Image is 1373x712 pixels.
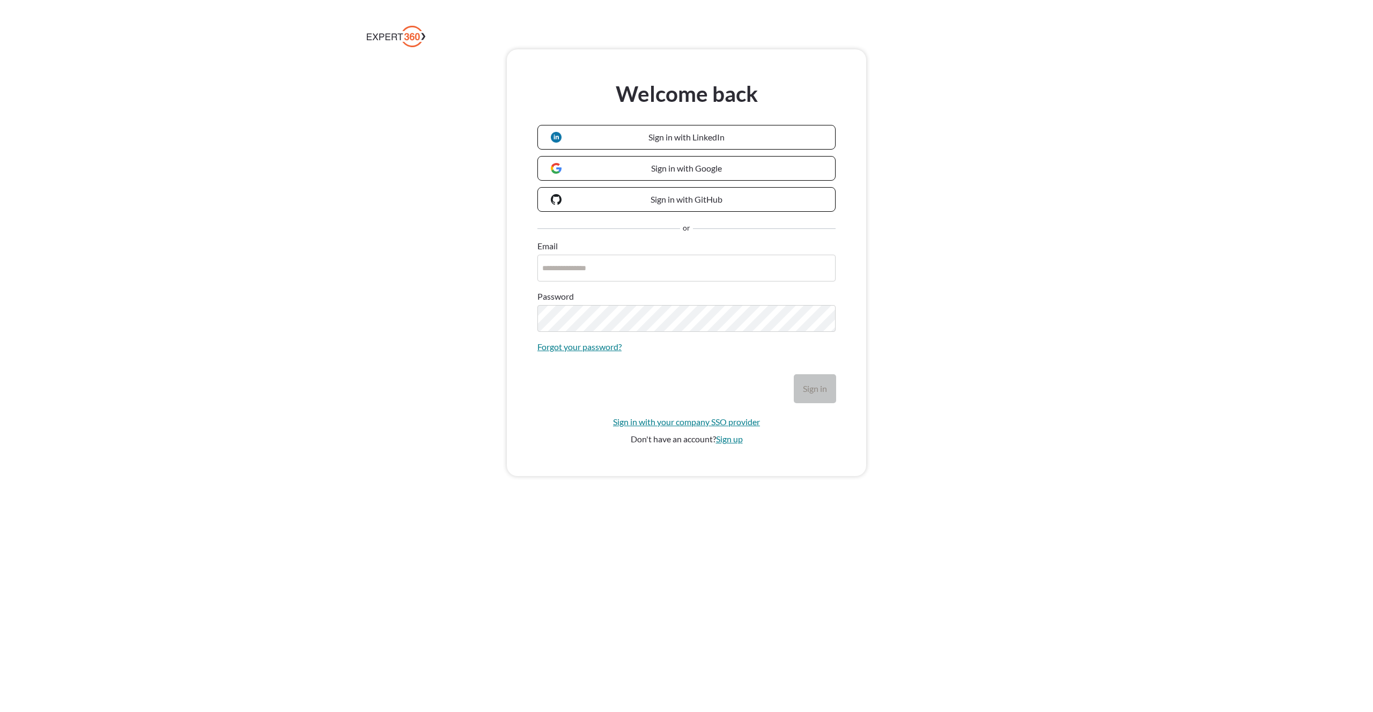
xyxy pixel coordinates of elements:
[794,375,836,403] button: Sign in
[537,125,836,150] a: Sign in with LinkedIn
[537,228,680,229] hr: Separator
[683,222,690,235] span: or
[803,383,827,394] span: Sign in
[651,194,722,204] span: Sign in with GitHub
[537,156,836,181] a: Sign in with Google
[651,163,722,173] span: Sign in with Google
[551,132,562,143] img: LinkedIn logo
[537,187,836,212] a: Sign in with GitHub
[537,80,836,108] h3: Welcome back
[648,132,725,142] span: Sign in with LinkedIn
[537,340,622,353] a: Forgot your password?
[367,26,425,47] img: Expert 360 Logo
[693,228,836,229] hr: Separator
[537,290,574,303] label: Password
[551,163,562,174] img: Google logo
[613,416,760,428] a: Sign in with your company SSO provider
[551,194,562,205] img: GitHub logo
[631,434,716,444] span: Don't have an account?
[537,240,558,253] label: Email
[716,434,743,444] a: Sign up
